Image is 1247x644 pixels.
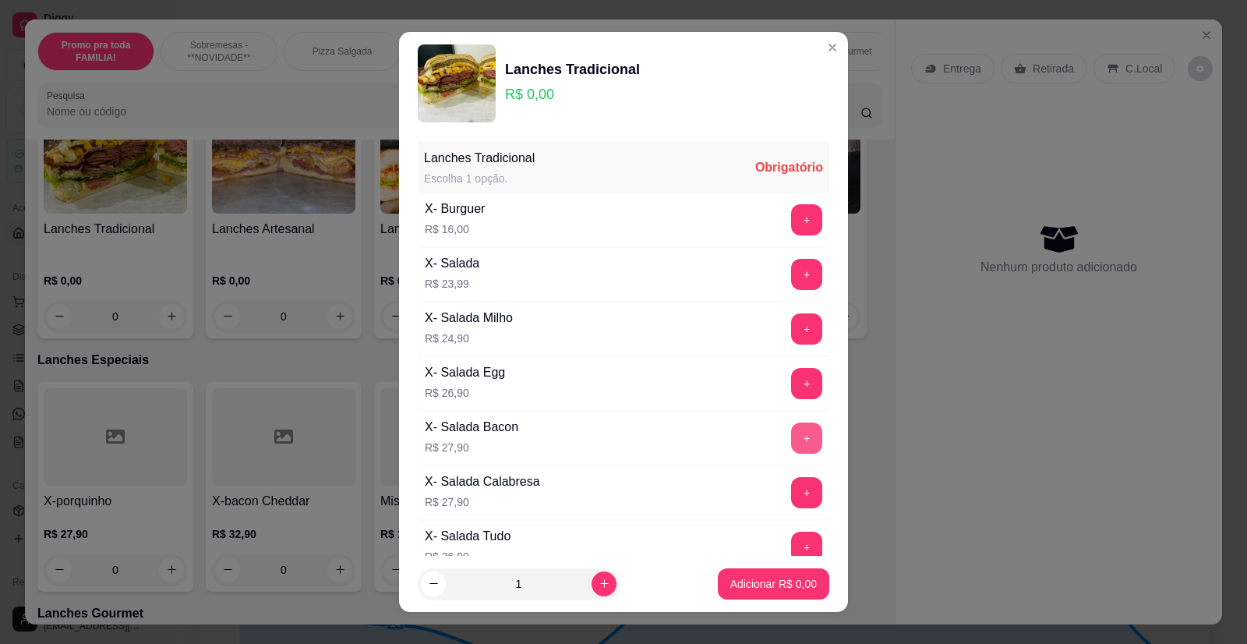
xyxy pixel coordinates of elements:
p: R$ 36,90 [425,549,510,564]
div: Lanches Tradicional [505,58,640,80]
div: X- Salada Bacon [425,418,518,437]
button: add [791,368,822,399]
p: R$ 0,00 [505,83,640,105]
button: add [791,477,822,508]
p: R$ 23,99 [425,276,479,292]
img: product-image [418,44,496,122]
p: R$ 27,90 [425,494,540,510]
p: R$ 24,90 [425,331,513,346]
div: X- Salada Tudo [425,527,510,546]
div: X- Burguer [425,200,485,218]
button: increase-product-quantity [592,571,616,596]
div: X- Salada Calabresa [425,472,540,491]
button: Close [820,35,845,60]
div: Escolha 1 opção. [424,171,535,186]
div: X- Salada Milho [425,309,513,327]
button: Adicionar R$ 0,00 [718,568,829,600]
button: add [791,259,822,290]
button: add [791,313,822,345]
div: X- Salada [425,254,479,273]
div: Obrigatório [755,158,823,177]
p: R$ 26,90 [425,385,505,401]
div: Lanches Tradicional [424,149,535,168]
button: decrease-product-quantity [421,571,446,596]
p: Adicionar R$ 0,00 [730,576,817,592]
button: add [791,423,822,454]
button: add [791,204,822,235]
p: R$ 27,90 [425,440,518,455]
div: X- Salada Egg [425,363,505,382]
button: add [791,532,822,563]
p: R$ 16,00 [425,221,485,237]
